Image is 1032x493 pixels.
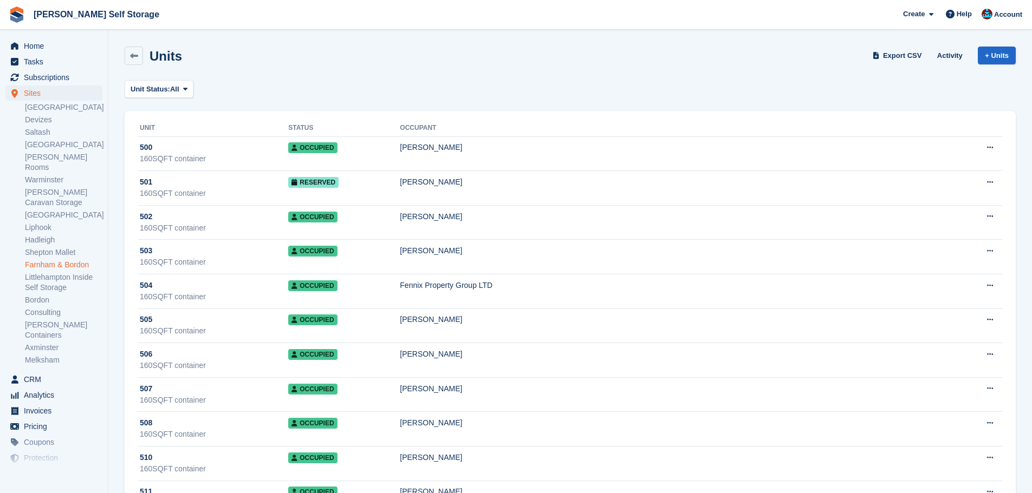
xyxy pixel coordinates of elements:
span: Occupied [288,418,337,429]
span: Pricing [24,419,89,434]
a: menu [5,387,102,403]
div: [PERSON_NAME] [400,452,961,463]
span: Occupied [288,314,337,325]
span: Protection [24,450,89,465]
span: Sites [24,86,89,101]
a: [PERSON_NAME] Containers [25,320,102,340]
span: 510 [140,452,152,463]
span: All [170,84,179,95]
a: Littlehampton Inside Self Storage [25,272,102,293]
a: [PERSON_NAME] Caravan Storage [25,187,102,208]
span: 501 [140,176,152,188]
th: Unit [138,120,288,137]
a: Liphook [25,222,102,233]
span: 504 [140,280,152,291]
span: Export CSV [883,50,922,61]
span: Subscriptions [24,70,89,85]
span: 508 [140,417,152,429]
div: 160SQFT container [140,222,288,234]
span: Tasks [24,54,89,69]
a: [PERSON_NAME] Rooms [25,152,102,173]
span: 505 [140,314,152,325]
div: [PERSON_NAME] [400,314,961,325]
th: Status [288,120,400,137]
img: Dev Yildirim [982,9,992,19]
a: + Units [978,47,1016,64]
a: menu [5,466,102,481]
a: menu [5,435,102,450]
a: menu [5,419,102,434]
h2: Units [150,49,182,63]
span: CRM [24,372,89,387]
span: Analytics [24,387,89,403]
span: Coupons [24,435,89,450]
a: [PERSON_NAME] Self Storage [29,5,164,23]
div: 160SQFT container [140,257,288,268]
div: 160SQFT container [140,153,288,165]
span: 500 [140,142,152,153]
div: [PERSON_NAME] [400,417,961,429]
a: [GEOGRAPHIC_DATA] [25,140,102,150]
span: Invoices [24,403,89,418]
a: menu [5,38,102,54]
a: [GEOGRAPHIC_DATA] [25,102,102,113]
a: menu [5,70,102,85]
a: Farnham & Bordon [25,260,102,270]
div: [PERSON_NAME] [400,383,961,395]
span: Occupied [288,280,337,291]
a: Devizes [25,115,102,125]
div: [PERSON_NAME] [400,349,961,360]
span: Occupied [288,142,337,153]
a: Axminster [25,343,102,353]
th: Occupant [400,120,961,137]
span: Occupied [288,349,337,360]
div: 160SQFT container [140,291,288,303]
span: 507 [140,383,152,395]
a: Saltash [25,127,102,137]
div: 160SQFT container [140,188,288,199]
span: Create [903,9,925,19]
div: [PERSON_NAME] [400,176,961,188]
a: menu [5,54,102,69]
span: Occupied [288,212,337,222]
span: 502 [140,211,152,222]
a: menu [5,450,102,465]
span: Occupied [288,452,337,463]
a: Melksham [25,355,102,365]
span: Help [957,9,972,19]
div: 160SQFT container [140,395,288,406]
a: Hadleigh [25,235,102,245]
span: Account [994,9,1022,20]
span: Occupied [288,384,337,395]
span: Unit Status: [131,84,170,95]
div: 160SQFT container [140,325,288,337]
span: 506 [140,349,152,360]
div: Fennix Property Group LTD [400,280,961,291]
a: [GEOGRAPHIC_DATA] [25,210,102,220]
span: Settings [24,466,89,481]
div: [PERSON_NAME] [400,211,961,222]
div: [PERSON_NAME] [400,142,961,153]
div: 160SQFT container [140,463,288,475]
div: [PERSON_NAME] [400,245,961,257]
span: 503 [140,245,152,257]
div: 160SQFT container [140,360,288,371]
div: 160SQFT container [140,429,288,440]
a: Bordon [25,295,102,305]
span: Reserved [288,177,339,188]
a: Shepton Mallet [25,247,102,258]
a: menu [5,86,102,101]
img: stora-icon-8386f47178a22dfd0bd8f6a31ec36ba5ce8667c1dd55bd0f319d3a0aa187defe.svg [9,6,25,23]
a: Export CSV [871,47,926,64]
span: Occupied [288,246,337,257]
a: menu [5,372,102,387]
a: menu [5,403,102,418]
button: Unit Status: All [125,80,193,98]
span: Home [24,38,89,54]
a: Warminster [25,175,102,185]
a: Activity [933,47,967,64]
a: Consulting [25,307,102,318]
